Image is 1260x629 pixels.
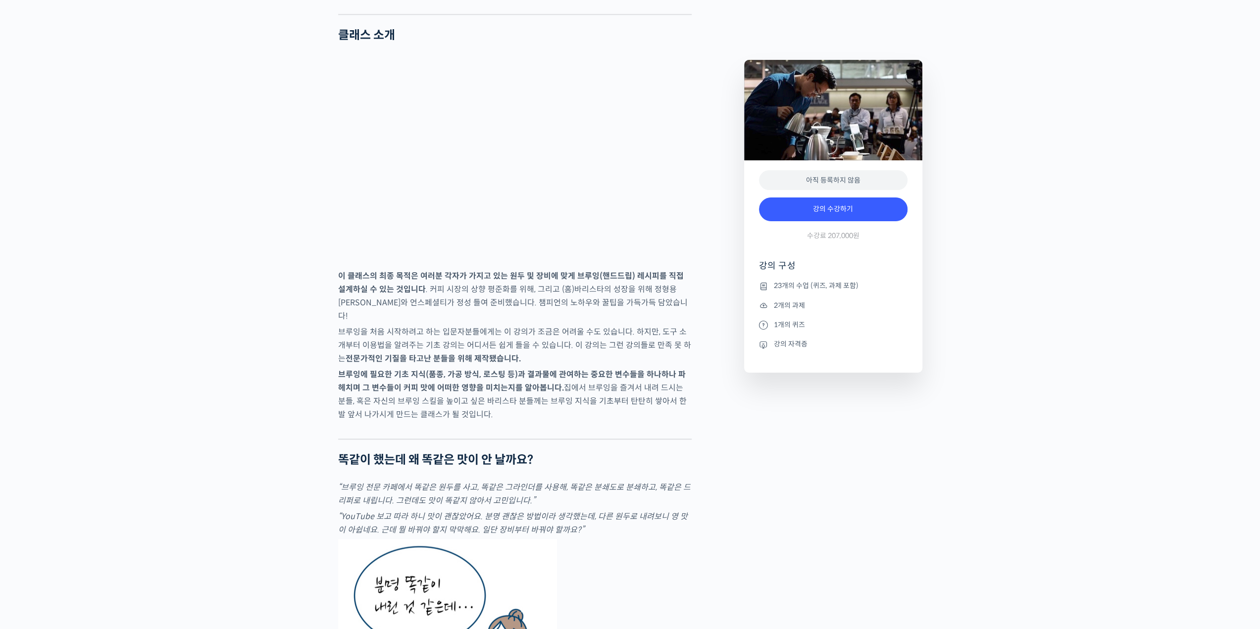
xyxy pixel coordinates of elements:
[759,170,907,191] div: 아직 등록하지 않음
[91,329,102,337] span: 대화
[759,299,907,311] li: 2개의 과제
[346,353,521,364] strong: 전문가적인 기질을 타고난 분들을 위해 제작됐습니다.
[338,511,688,535] em: “YouTube 보고 따라 하니 맛이 괜찮았어요. 분명 괜찮은 방법이라 생각했는데, 다른 원두로 내려보니 영 맛이 아쉽네요. 근데 뭘 바꿔야 할지 막막해요. 일단 장비부터 바...
[338,482,691,506] em: “브루잉 전문 카페에서 똑같은 원두를 사고, 똑같은 그라인더를 사용해, 똑같은 분쇄도로 분쇄하고, 똑같은 드리퍼로 내립니다. 그런데도 맛이 똑같지 않아서 고민입니다.”
[338,325,692,365] p: 브루잉을 처음 시작하려고 하는 입문자분들에게는 이 강의가 조금은 어려울 수도 있습니다. 하지만, 도구 소개부터 이용법을 알려주는 기초 강의는 어디서든 쉽게 들을 수 있습니다....
[338,368,692,421] p: 집에서 브루잉을 즐겨서 내려 드시는 분들, 혹은 자신의 브루잉 스킬을 높이고 싶은 바리스타 분들께는 브루잉 지식을 기초부터 탄탄히 쌓아서 한발 앞서 나가시게 만드는 클래스가 ...
[338,28,395,43] strong: 클래스 소개
[153,329,165,337] span: 설정
[3,314,65,339] a: 홈
[338,269,692,323] p: . 커피 시장의 상향 평준화를 위해, 그리고 (홈)바리스타의 성장을 위해 정형용 [PERSON_NAME]와 언스페셜티가 정성 들여 준비했습니다. 챔피언의 노하우와 꿀팁을 가득...
[759,339,907,350] li: 강의 자격증
[31,329,37,337] span: 홈
[759,280,907,292] li: 23개의 수업 (퀴즈, 과제 포함)
[65,314,128,339] a: 대화
[338,271,684,294] strong: 이 클래스의 최종 목적은 여러분 각자가 가지고 있는 원두 및 장비에 맞게 브루잉(핸드드립) 레시피를 직접 설계하실 수 있는 것입니다
[338,369,686,393] strong: 브루잉에 필요한 기초 지식(품종, 가공 방식, 로스팅 등)과 결과물에 관여하는 중요한 변수들을 하나하나 파헤치며 그 변수들이 커피 맛에 어떠한 영향을 미치는지를 알아봅니다.
[759,260,907,280] h4: 강의 구성
[807,231,859,241] span: 수강료 207,000원
[128,314,190,339] a: 설정
[338,452,533,467] strong: 똑같이 했는데 왜 똑같은 맛이 안 날까요?
[759,197,907,221] a: 강의 수강하기
[759,319,907,331] li: 1개의 퀴즈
